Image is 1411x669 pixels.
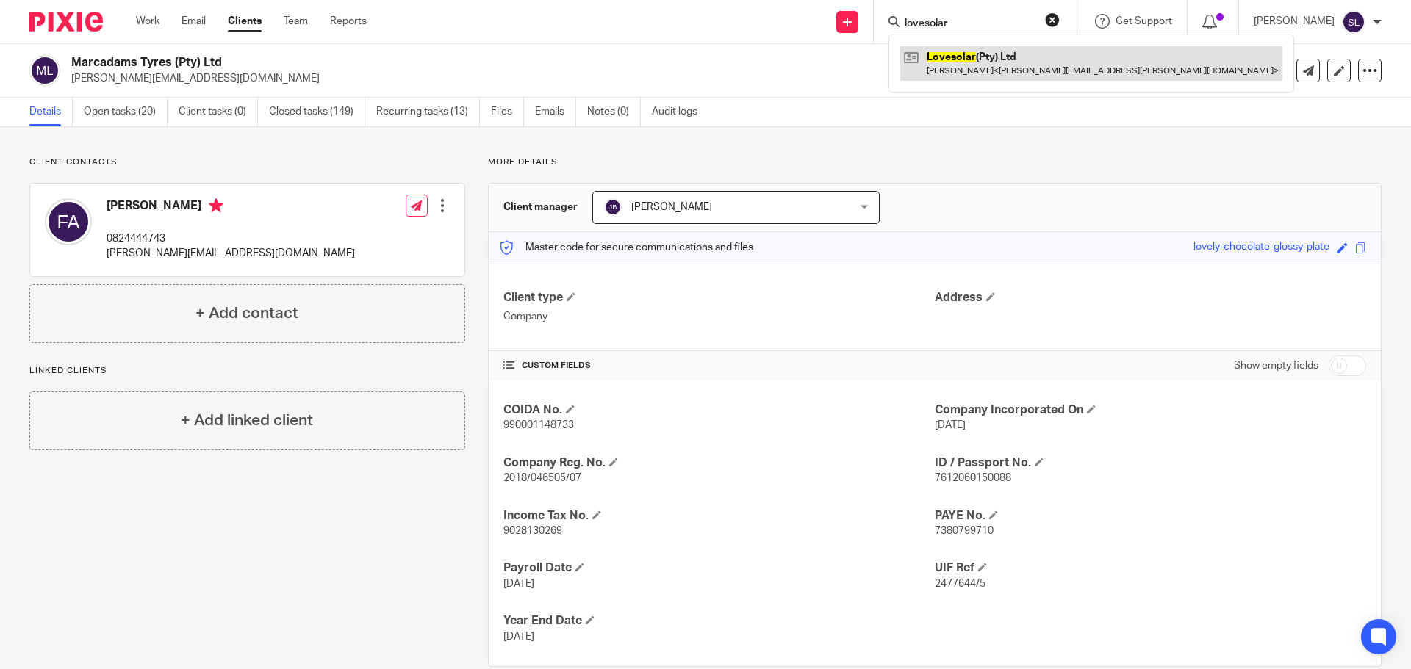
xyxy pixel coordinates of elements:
h4: UIF Ref [935,560,1366,576]
a: Clients [228,14,262,29]
p: Company [503,309,935,324]
button: Clear [1045,12,1060,27]
img: Pixie [29,12,103,32]
a: Open tasks (20) [84,98,168,126]
a: Email [182,14,206,29]
label: Show empty fields [1234,358,1318,373]
h4: CUSTOM FIELDS [503,360,935,372]
span: [PERSON_NAME] [631,202,712,212]
a: Audit logs [652,98,708,126]
h4: ID / Passport No. [935,455,1366,471]
a: Team [284,14,308,29]
input: Search [903,18,1035,31]
p: Master code for secure communications and files [500,240,753,255]
p: More details [488,156,1382,168]
img: svg%3E [29,55,60,86]
h4: Client type [503,290,935,305]
h4: + Add contact [195,302,298,325]
span: 990001148733 [503,420,574,430]
h4: Payroll Date [503,560,935,576]
a: Recurring tasks (13) [376,98,480,126]
p: [PERSON_NAME][EMAIL_ADDRESS][DOMAIN_NAME] [71,71,1182,86]
span: [DATE] [503,579,534,589]
h4: Year End Date [503,613,935,629]
a: Reports [330,14,367,29]
h4: COIDA No. [503,402,935,418]
h2: Marcadams Tyres (Pty) Ltd [71,55,960,70]
span: 2018/046505/07 [503,473,581,483]
a: Files [491,98,524,126]
h4: Income Tax No. [503,508,935,524]
p: Client contacts [29,156,465,168]
a: Emails [535,98,576,126]
a: Work [136,14,159,29]
p: Linked clients [29,365,465,377]
div: lovely-chocolate-glossy-plate [1193,239,1329,256]
h4: Company Reg. No. [503,455,935,471]
span: 7612060150088 [935,473,1011,483]
p: [PERSON_NAME][EMAIL_ADDRESS][DOMAIN_NAME] [107,246,355,261]
a: Client tasks (0) [179,98,258,126]
p: 0824444743 [107,231,355,246]
i: Primary [209,198,223,213]
p: [PERSON_NAME] [1254,14,1335,29]
img: svg%3E [1342,10,1365,34]
span: [DATE] [503,632,534,642]
h4: Company Incorporated On [935,402,1366,418]
h4: + Add linked client [181,409,313,432]
h4: [PERSON_NAME] [107,198,355,217]
a: Notes (0) [587,98,641,126]
img: svg%3E [45,198,92,245]
span: 2477644/5 [935,579,985,589]
h4: Address [935,290,1366,305]
h4: PAYE No. [935,508,1366,524]
img: svg%3E [604,198,622,216]
span: 7380799710 [935,526,994,536]
a: Closed tasks (149) [269,98,365,126]
span: 9028130269 [503,526,562,536]
h3: Client manager [503,200,578,214]
span: Get Support [1116,16,1172,26]
span: [DATE] [935,420,966,430]
a: Details [29,98,73,126]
